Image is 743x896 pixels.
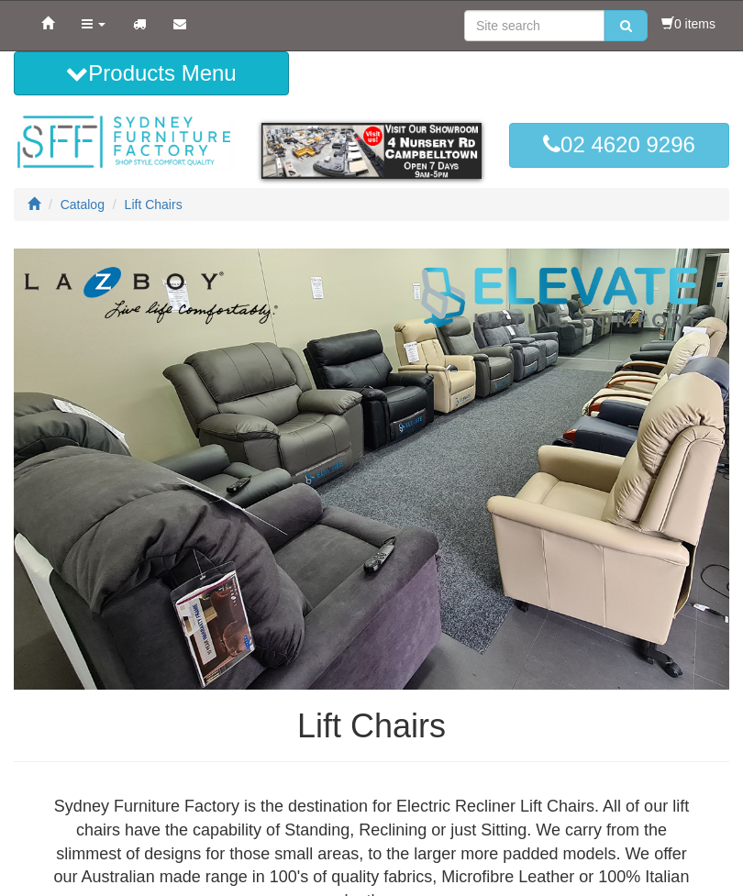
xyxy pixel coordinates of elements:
[661,15,715,33] li: 0 items
[14,708,729,745] h1: Lift Chairs
[464,10,604,41] input: Site search
[509,123,729,167] a: 02 4620 9296
[125,197,183,212] a: Lift Chairs
[14,114,234,171] img: Sydney Furniture Factory
[61,197,105,212] a: Catalog
[14,51,289,95] button: Products Menu
[14,249,729,690] img: Lift Chairs
[261,123,482,178] img: showroom.gif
